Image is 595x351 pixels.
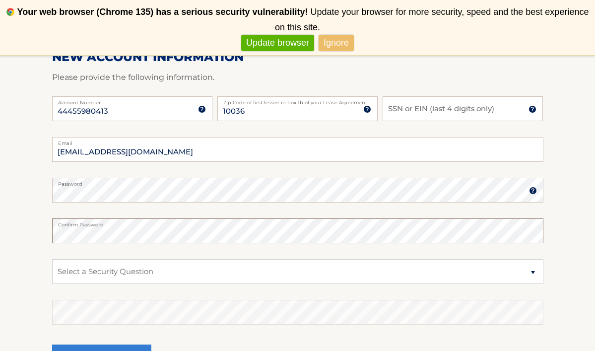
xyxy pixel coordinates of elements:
b: Your web browser (Chrome 135) has a serious security vulnerability! [17,7,308,17]
img: tooltip.svg [529,187,537,195]
input: Account Number [52,96,212,121]
a: Ignore [319,35,354,51]
label: Password [52,178,543,186]
label: Email [52,137,543,145]
img: tooltip.svg [363,105,371,113]
input: Email [52,137,543,162]
label: Confirm Password [52,218,543,226]
img: tooltip.svg [198,105,206,113]
span: Update your browser for more security, speed and the best experience on this site. [275,7,589,32]
a: Update browser [241,35,314,51]
input: SSN or EIN (last 4 digits only) [383,96,543,121]
label: Zip Code of first lessee in box 1b of your Lease Agreement [217,96,378,104]
input: Zip Code [217,96,378,121]
img: tooltip.svg [529,105,536,113]
h2: New Account Information [52,50,543,65]
label: Account Number [52,96,212,104]
p: Please provide the following information. [52,70,543,84]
